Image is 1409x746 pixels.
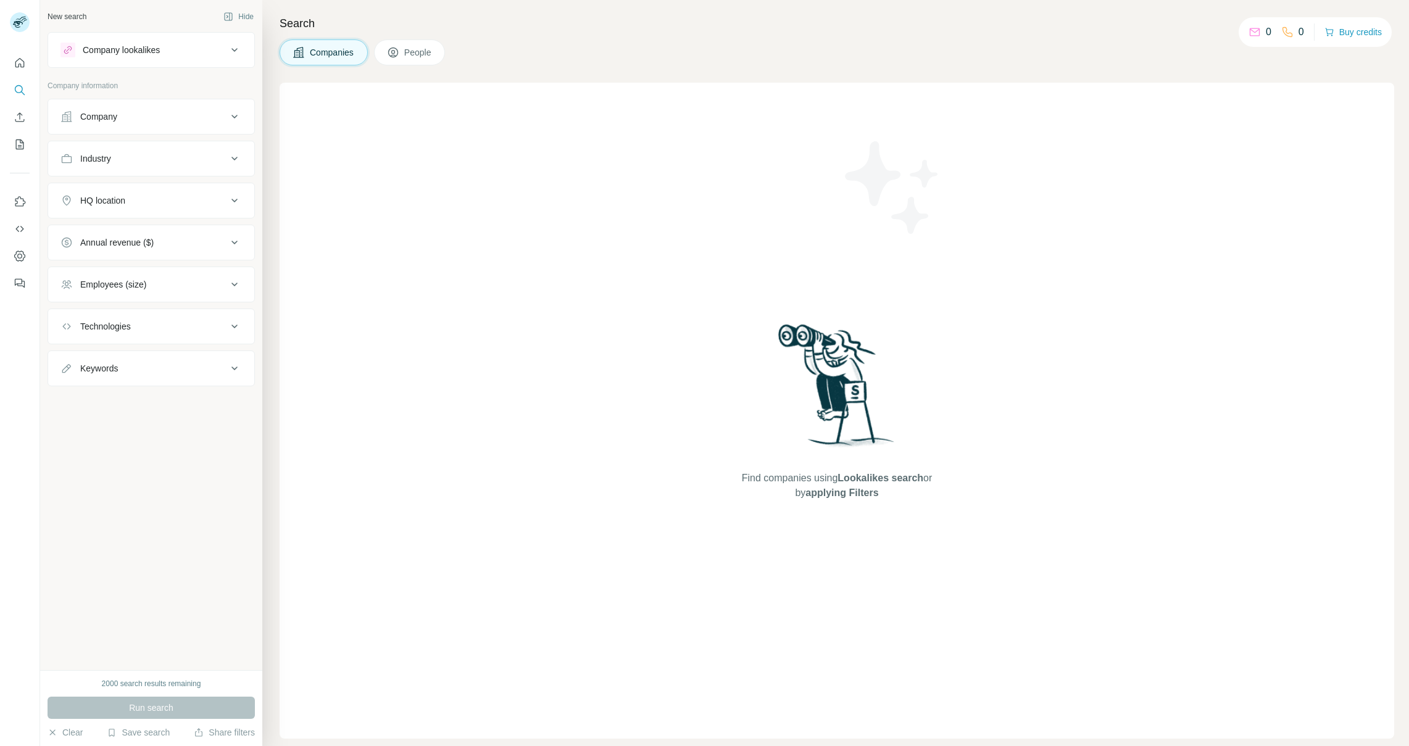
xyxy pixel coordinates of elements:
img: Surfe Illustration - Stars [837,132,948,243]
span: Find companies using or by [738,471,936,500]
h4: Search [280,15,1394,32]
span: Lookalikes search [838,473,923,483]
div: Keywords [80,362,118,375]
span: applying Filters [805,487,878,498]
button: Employees (size) [48,270,254,299]
button: Industry [48,144,254,173]
button: Company lookalikes [48,35,254,65]
button: Buy credits [1324,23,1382,41]
div: HQ location [80,194,125,207]
div: Company lookalikes [83,44,160,56]
button: Quick start [10,52,30,74]
div: Industry [80,152,111,165]
button: Search [10,79,30,101]
button: Keywords [48,354,254,383]
button: Use Surfe on LinkedIn [10,191,30,213]
div: Annual revenue ($) [80,236,154,249]
button: Save search [107,726,170,739]
p: 0 [1266,25,1271,39]
button: Use Surfe API [10,218,30,240]
button: Clear [48,726,83,739]
div: New search [48,11,86,22]
div: Technologies [80,320,131,333]
div: 2000 search results remaining [102,678,201,689]
div: Company [80,110,117,123]
img: Surfe Illustration - Woman searching with binoculars [773,321,901,458]
button: Annual revenue ($) [48,228,254,257]
button: HQ location [48,186,254,215]
button: Dashboard [10,245,30,267]
button: Feedback [10,272,30,294]
span: People [404,46,433,59]
button: Company [48,102,254,131]
button: My lists [10,133,30,155]
div: Employees (size) [80,278,146,291]
span: Companies [310,46,355,59]
button: Technologies [48,312,254,341]
button: Enrich CSV [10,106,30,128]
p: Company information [48,80,255,91]
button: Share filters [194,726,255,739]
button: Hide [215,7,262,26]
p: 0 [1299,25,1304,39]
